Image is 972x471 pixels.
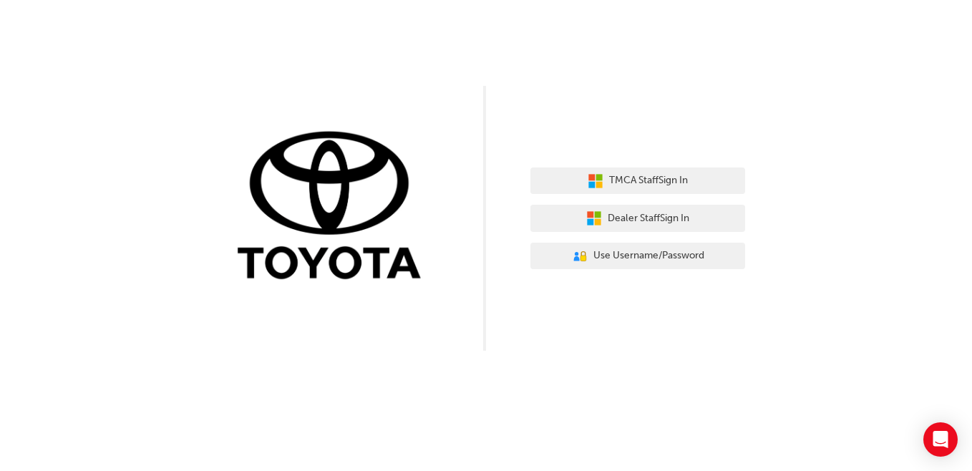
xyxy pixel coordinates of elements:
button: Dealer StaffSign In [530,205,745,232]
span: TMCA Staff Sign In [609,173,688,189]
div: Open Intercom Messenger [923,422,958,457]
span: Dealer Staff Sign In [608,210,689,227]
button: Use Username/Password [530,243,745,270]
button: TMCA StaffSign In [530,167,745,195]
span: Use Username/Password [593,248,704,264]
img: Trak [227,128,442,286]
